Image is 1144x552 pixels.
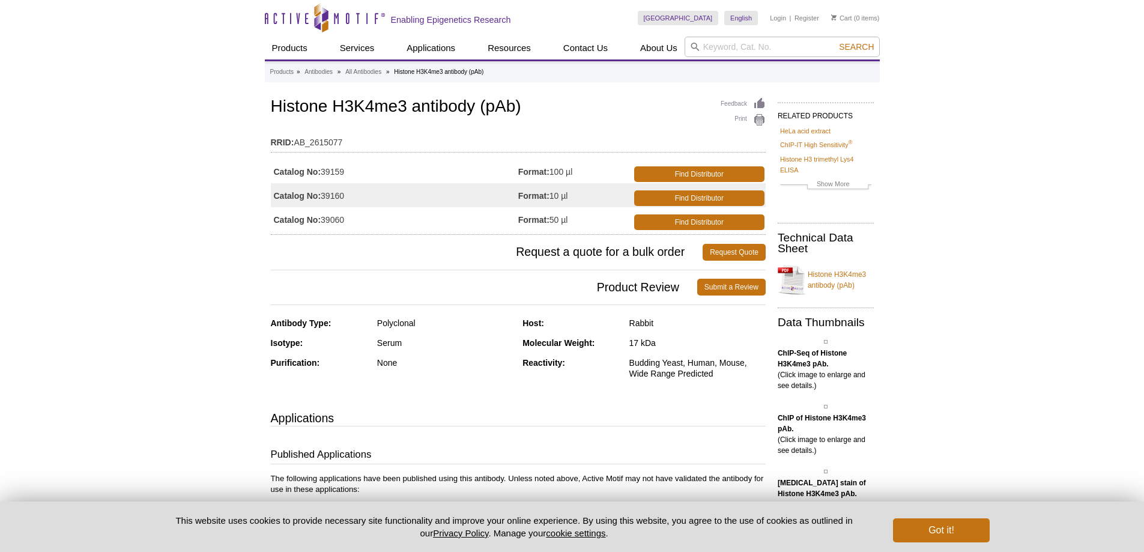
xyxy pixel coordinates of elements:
[391,14,511,25] h2: Enabling Epigenetics Research
[333,37,382,59] a: Services
[518,159,632,183] td: 100 µl
[697,279,766,296] a: Submit a Review
[721,97,766,111] a: Feedback
[831,14,852,22] a: Cart
[794,14,819,22] a: Register
[778,478,874,521] p: (Click image to enlarge and see details.)
[638,11,719,25] a: [GEOGRAPHIC_DATA]
[780,126,831,136] a: HeLa acid extract
[633,37,685,59] a: About Us
[778,317,874,328] h2: Data Thumbnails
[824,470,828,473] img: Histone H3K4me3 antibody (pAb) tested by immunofluorescence.
[629,357,766,379] div: Budding Yeast, Human, Mouse, Wide Range Predicted
[271,447,766,464] h3: Published Applications
[522,338,595,348] strong: Molecular Weight:
[377,318,513,329] div: Polyclonal
[345,67,381,77] a: All Antibodies
[399,37,462,59] a: Applications
[518,166,549,177] strong: Format:
[271,183,518,207] td: 39160
[274,190,321,201] strong: Catalog No:
[780,139,852,150] a: ChIP-IT High Sensitivity®
[518,214,549,225] strong: Format:
[271,130,766,149] td: AB_2615077
[271,409,766,427] h3: Applications
[546,528,605,538] button: cookie settings
[634,190,764,206] a: Find Distributor
[724,11,758,25] a: English
[271,207,518,231] td: 39060
[518,190,549,201] strong: Format:
[778,413,874,456] p: (Click image to enlarge and see details.)
[522,358,565,368] strong: Reactivity:
[831,14,837,20] img: Your Cart
[297,68,300,75] li: »
[271,358,320,368] strong: Purification:
[634,166,764,182] a: Find Distributor
[271,97,766,118] h1: Histone H3K4me3 antibody (pAb)
[271,159,518,183] td: 39159
[270,67,294,77] a: Products
[780,154,871,175] a: Histone H3 trimethyl Lys4 ELISA
[778,102,874,124] h2: RELATED PRODUCTS
[893,518,989,542] button: Got it!
[377,338,513,348] div: Serum
[778,232,874,254] h2: Technical Data Sheet
[271,279,697,296] span: Product Review
[778,348,874,391] p: (Click image to enlarge and see details.)
[271,318,331,328] strong: Antibody Type:
[433,528,488,538] a: Privacy Policy
[685,37,880,57] input: Keyword, Cat. No.
[271,338,303,348] strong: Isotype:
[377,357,513,368] div: None
[480,37,538,59] a: Resources
[629,318,766,329] div: Rabbit
[634,214,764,230] a: Find Distributor
[703,244,766,261] a: Request Quote
[721,114,766,127] a: Print
[831,11,880,25] li: (0 items)
[386,68,390,75] li: »
[518,207,632,231] td: 50 µl
[518,183,632,207] td: 10 µl
[778,414,866,433] b: ChIP of Histone H3K4me3 pAb.
[274,166,321,177] strong: Catalog No:
[778,262,874,298] a: Histone H3K4me3 antibody (pAb)
[849,140,853,146] sup: ®
[337,68,341,75] li: »
[778,349,847,368] b: ChIP-Seq of Histone H3K4me3 pAb.
[839,42,874,52] span: Search
[824,340,828,344] img: Histone H3K4me3 antibody (pAb) tested by ChIP-Seq.
[271,137,294,148] strong: RRID:
[835,41,877,52] button: Search
[824,405,828,408] img: Histone H3K4me3 antibody (pAb) tested by ChIP.
[556,37,615,59] a: Contact Us
[790,11,791,25] li: |
[394,68,483,75] li: Histone H3K4me3 antibody (pAb)
[271,244,703,261] span: Request a quote for a bulk order
[629,338,766,348] div: 17 kDa
[778,479,866,498] b: [MEDICAL_DATA] stain of Histone H3K4me3 pAb.
[522,318,544,328] strong: Host:
[304,67,333,77] a: Antibodies
[155,514,874,539] p: This website uses cookies to provide necessary site functionality and improve your online experie...
[274,214,321,225] strong: Catalog No:
[770,14,786,22] a: Login
[265,37,315,59] a: Products
[780,178,871,192] a: Show More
